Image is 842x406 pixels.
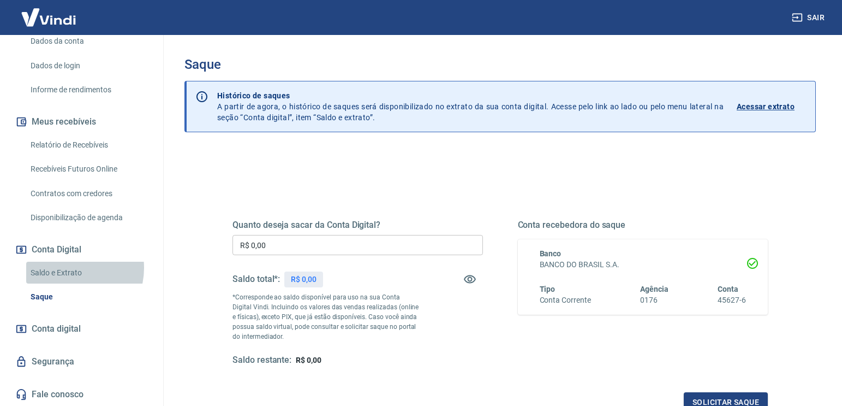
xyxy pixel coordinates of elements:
[232,274,280,285] h5: Saldo total*:
[26,286,150,308] a: Saque
[790,8,829,28] button: Sair
[184,57,816,72] h3: Saque
[540,259,747,270] h6: BANCO DO BRASIL S.A.
[217,90,724,123] p: A partir de agora, o histórico de saques será disponibilizado no extrato da sua conta digital. Ac...
[718,295,746,306] h6: 45627-6
[13,110,150,134] button: Meus recebíveis
[232,355,291,366] h5: Saldo restante:
[26,134,150,156] a: Relatório de Recebíveis
[540,249,562,258] span: Banco
[26,30,150,52] a: Dados da conta
[26,183,150,205] a: Contratos com credores
[13,1,84,34] img: Vindi
[296,356,321,364] span: R$ 0,00
[26,158,150,180] a: Recebíveis Futuros Online
[13,238,150,262] button: Conta Digital
[718,285,738,293] span: Conta
[737,101,795,112] p: Acessar extrato
[26,79,150,101] a: Informe de rendimentos
[640,295,668,306] h6: 0176
[26,55,150,77] a: Dados de login
[32,321,81,337] span: Conta digital
[540,285,556,293] span: Tipo
[640,285,668,293] span: Agência
[518,220,768,231] h5: Conta recebedora do saque
[540,295,591,306] h6: Conta Corrente
[232,292,420,342] p: *Corresponde ao saldo disponível para uso na sua Conta Digital Vindi. Incluindo os valores das ve...
[232,220,483,231] h5: Quanto deseja sacar da Conta Digital?
[13,317,150,341] a: Conta digital
[217,90,724,101] p: Histórico de saques
[26,262,150,284] a: Saldo e Extrato
[737,90,807,123] a: Acessar extrato
[291,274,317,285] p: R$ 0,00
[13,350,150,374] a: Segurança
[26,207,150,229] a: Disponibilização de agenda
